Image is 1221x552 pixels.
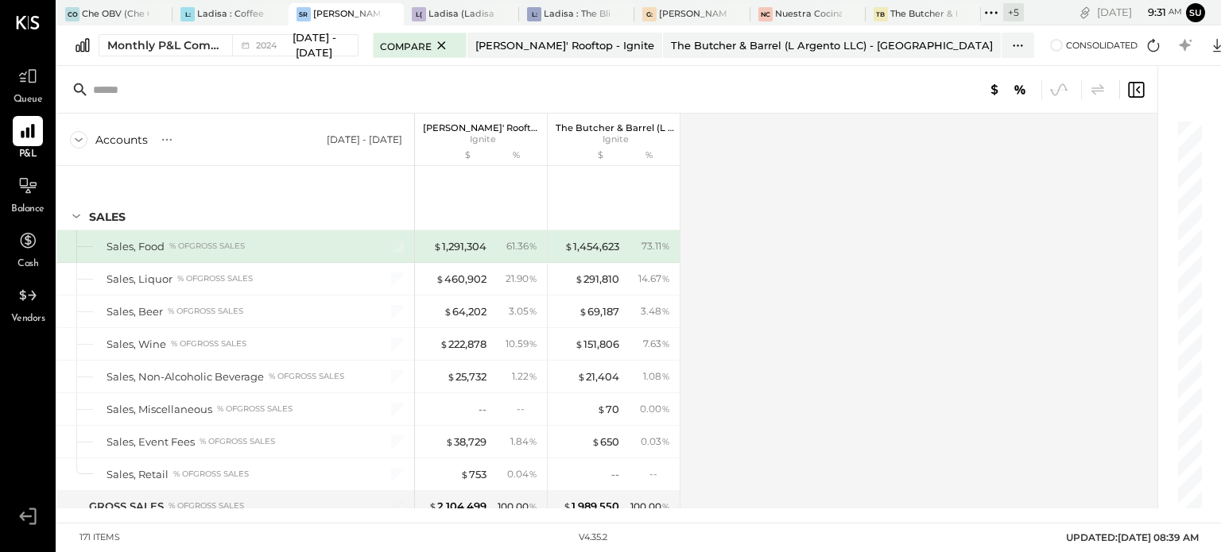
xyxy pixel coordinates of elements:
a: Queue [1,61,55,107]
span: % [661,500,670,512]
a: P&L [1,116,55,162]
div: 151,806 [575,337,619,352]
span: $ [428,500,437,512]
div: Ladisa : The Blind Pig [544,8,610,21]
div: Sales, Wine [107,337,166,352]
div: % of GROSS SALES [269,371,344,382]
div: Sales, Non-Alcoholic Beverage [107,369,264,384]
span: % [661,369,670,382]
div: % of GROSS SALES [177,273,253,284]
div: v 4.35.2 [579,531,607,544]
div: -- [611,467,619,482]
div: 21.90 [506,272,537,286]
span: $ [433,240,442,253]
button: Compare [373,33,467,58]
span: $ [564,240,573,253]
div: Sales, Retail [107,467,169,482]
div: 171 items [79,531,120,544]
div: CO [65,7,79,21]
span: UPDATED: [DATE] 08:39 AM [1066,531,1199,543]
span: % [529,434,537,447]
div: 14.67 [638,272,670,286]
div: Sales, Liquor [107,272,172,287]
span: Balance [11,203,45,217]
span: [DATE] - [DATE] [285,30,343,60]
span: % [529,239,537,252]
span: Ignite [603,133,629,145]
div: The Butcher & Barrel (L Argento LLC) - [GEOGRAPHIC_DATA] [890,8,957,21]
div: NC [758,7,773,21]
span: Queue [14,93,43,107]
div: $ [556,149,619,162]
a: Vendors [1,280,55,326]
div: 1,454,623 [564,239,619,254]
div: 753 [460,467,486,482]
span: am [1169,6,1182,17]
div: The Butcher & Barrel (L Argento LLC) - [GEOGRAPHIC_DATA] [671,38,993,53]
div: % of GROSS SALES [169,500,244,511]
div: [DATE] [1097,5,1182,20]
span: P&L [19,148,37,162]
span: % [661,337,670,349]
div: [PERSON_NAME]' Rooftop - Ignite [475,38,654,53]
span: $ [575,338,583,350]
span: $ [436,272,444,285]
div: % [490,149,542,162]
div: G: [642,7,657,21]
div: Monthly P&L Comparison [107,37,223,53]
div: % of GROSS SALES [171,338,246,349]
span: $ [577,370,586,383]
p: The Butcher & Barrel (L Argento LLC) [556,122,675,133]
div: SALES [89,209,126,225]
div: 0.00 [640,402,670,416]
span: Compare [380,37,432,53]
span: % [529,272,537,284]
div: L: [527,7,541,21]
a: Balance [1,171,55,217]
div: 100.00 [498,500,537,514]
button: Monthly P&L Comparison 2024[DATE] - [DATE] [99,34,359,56]
div: 61.36 [506,239,537,253]
span: $ [444,305,452,318]
div: L: [180,7,195,21]
div: 7.63 [643,337,670,351]
span: % [661,272,670,284]
div: TB [874,7,888,21]
div: copy link [1077,4,1093,21]
span: % [661,239,670,252]
div: GROSS SALES [89,499,164,514]
div: 0.04 [507,467,537,481]
div: 1,989,550 [563,499,619,514]
span: % [529,304,537,317]
div: Ladisa (Ladisa Corp.) - Ignite [428,8,495,21]
span: $ [445,435,454,448]
span: 2024 [256,41,281,50]
a: Cash [1,226,55,272]
div: 64,202 [444,304,486,319]
div: % of GROSS SALES [217,403,293,415]
div: Sales, Food [107,239,165,254]
span: Consolidated [1066,40,1138,51]
div: 73.11 [642,239,670,253]
span: $ [575,272,583,285]
span: % [529,500,537,512]
div: L( [412,7,426,21]
div: -- [517,402,537,415]
div: 3.05 [509,304,537,318]
button: The Butcher & Barrel (L Argento LLC) - [GEOGRAPHIC_DATA] [663,33,1001,58]
span: % [529,467,537,480]
button: [PERSON_NAME]' Rooftop - Ignite [467,33,662,58]
div: [PERSON_NAME]' Rooftop - Ignite [313,8,380,21]
div: + 5 [1003,3,1024,21]
div: 0.03 [641,434,670,449]
span: % [661,402,670,415]
div: SR [297,7,311,21]
p: [PERSON_NAME]' Rooftop [423,122,542,133]
div: 1.08 [643,369,670,384]
div: 21,404 [577,369,619,384]
div: 3.48 [641,304,670,318]
div: % of GROSS SALES [169,241,245,252]
div: 69,187 [579,304,619,319]
div: Sales, Beer [107,304,163,319]
div: -- [649,467,670,481]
